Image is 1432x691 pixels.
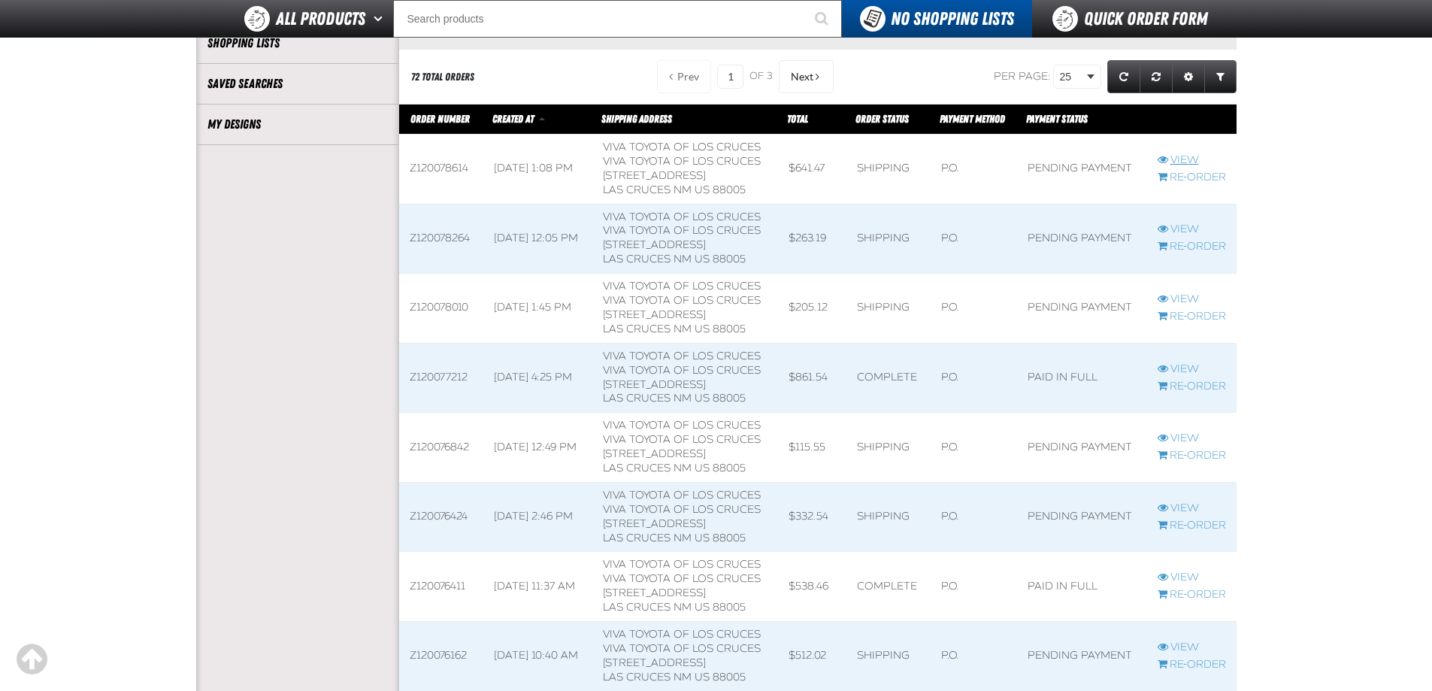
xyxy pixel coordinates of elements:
span: NM [674,671,692,683]
a: Re-Order Z120076411 order [1158,588,1226,602]
span: NM [674,323,692,335]
a: View Z120076424 order [1158,502,1226,516]
span: LAS CRUCES [603,532,671,544]
span: No Shopping Lists [891,8,1014,29]
td: Z120078010 [399,274,484,344]
span: Viva Toyota of Los Cruces [603,642,761,655]
input: Current page number [717,65,743,89]
span: [STREET_ADDRESS] [603,238,706,251]
a: Reset grid action [1140,60,1173,93]
span: US [695,323,710,335]
bdo: 88005 [713,392,746,405]
span: [STREET_ADDRESS] [603,517,706,530]
td: $641.47 [778,135,846,205]
td: Z120078614 [399,135,484,205]
span: LAS CRUCES [603,392,671,405]
a: Order Status [855,113,909,125]
td: $861.54 [778,343,846,413]
span: US [695,462,710,474]
bdo: 88005 [713,323,746,335]
td: [DATE] 1:08 PM [483,135,592,205]
bdo: 88005 [713,532,746,544]
td: Z120076424 [399,482,484,552]
a: Re-Order Z120078010 order [1158,310,1226,324]
td: [DATE] 10:40 AM [483,621,592,691]
span: [STREET_ADDRESS] [603,656,706,669]
a: View Z120078264 order [1158,223,1226,237]
span: Viva Toyota of Los Cruces [603,572,761,585]
td: Shipping [846,274,931,344]
a: View Z120076162 order [1158,641,1226,655]
a: Expand or Collapse Grid Filters [1204,60,1237,93]
b: Viva Toyota of Los Cruces [603,489,761,502]
h2: All Past Orders [399,22,499,38]
span: LAS CRUCES [603,601,671,614]
td: $512.02 [778,621,846,691]
span: Viva Toyota of Los Cruces [603,155,761,168]
a: Re-Order Z120076842 order [1158,449,1226,463]
td: P.O. [931,552,1017,622]
a: Saved Searches [207,75,388,92]
bdo: 88005 [713,183,746,196]
span: [STREET_ADDRESS] [603,586,706,599]
span: US [695,183,710,196]
span: [STREET_ADDRESS] [603,378,706,391]
td: P.O. [931,204,1017,274]
td: P.O. [931,413,1017,483]
td: Pending payment [1017,621,1147,691]
a: Refresh grid action [1107,60,1140,93]
span: Payment Status [1026,113,1088,125]
a: Shopping Lists [207,35,388,52]
a: Order Number [410,113,470,125]
td: [DATE] 2:46 PM [483,482,592,552]
span: LAS CRUCES [603,671,671,683]
td: Z120078264 [399,204,484,274]
span: LAS CRUCES [603,462,671,474]
b: Viva Toyota of Los Cruces [603,280,761,292]
span: NM [674,601,692,614]
td: Z120076162 [399,621,484,691]
td: Complete [846,343,931,413]
span: LAS CRUCES [603,183,671,196]
td: Paid in full [1017,552,1147,622]
bdo: 88005 [713,601,746,614]
td: Pending payment [1017,135,1147,205]
td: Shipping [846,135,931,205]
bdo: 88005 [713,671,746,683]
a: View Z120077212 order [1158,362,1226,377]
div: Scroll to the top [15,643,48,676]
b: Viva Toyota of Los Cruces [603,350,761,362]
span: Viva Toyota of Los Cruces [603,294,761,307]
span: 25 [1060,69,1084,85]
td: [DATE] 12:05 PM [483,204,592,274]
td: $332.54 [778,482,846,552]
span: Payment Method [940,113,1005,125]
span: US [695,392,710,405]
span: US [695,601,710,614]
span: US [695,671,710,683]
a: Expand or Collapse Grid Settings [1172,60,1205,93]
span: NM [674,392,692,405]
td: Pending payment [1017,204,1147,274]
b: Viva Toyota of Los Cruces [603,211,761,223]
bdo: 88005 [713,462,746,474]
td: $538.46 [778,552,846,622]
td: $115.55 [778,413,846,483]
a: View Z120078010 order [1158,292,1226,307]
span: Viva Toyota of Los Cruces [603,224,761,237]
span: of 3 [749,70,773,83]
a: View Z120076411 order [1158,571,1226,585]
td: $205.12 [778,274,846,344]
span: NM [674,462,692,474]
span: Next Page [791,71,813,83]
button: Next Page [779,60,834,93]
th: Row actions [1147,105,1237,135]
div: 72 Total Orders [411,70,474,84]
a: View Z120078614 order [1158,153,1226,168]
b: Viva Toyota of Los Cruces [603,558,761,571]
span: All Products [276,5,365,32]
span: Total [787,113,808,125]
a: Re-Order Z120077212 order [1158,380,1226,394]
